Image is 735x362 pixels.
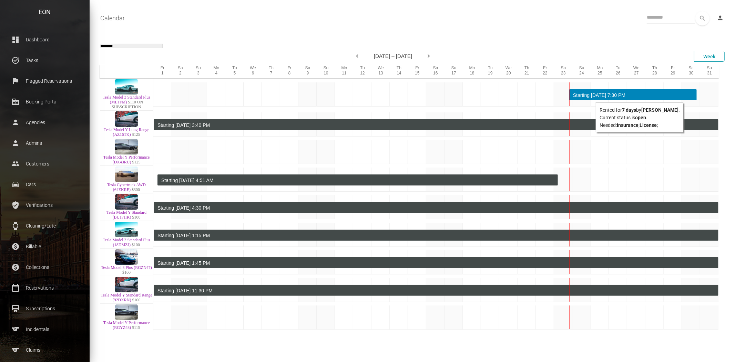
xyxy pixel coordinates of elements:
[115,277,138,292] img: Tesla Model Y Standard Range (92DXRN)
[573,90,691,101] div: Starting [DATE] 7:30 PM
[712,11,730,25] a: person
[5,321,84,338] a: sports Incidentals
[122,270,131,275] span: $100
[426,65,445,78] div: Sa 16
[717,14,724,21] i: person
[572,65,591,78] div: Su 24
[225,65,244,78] div: Tu 5
[157,174,558,185] div: Rented for 22 days by Admin Block . Current status is rental .
[100,193,153,221] td: Tesla Model Y Standard (BU17HK) $100 7SAYGDEE5PA121225
[617,122,639,128] strong: Insurance
[10,324,79,334] p: Incidentals
[591,65,609,78] div: Mo 25
[5,197,84,214] a: verified_user Verifications
[5,31,84,48] a: dashboard Dashboard
[5,93,84,110] a: corporate_fare Booking Portal
[154,257,718,268] div: Rented for 275 days by Admin Block . Current status is rental .
[554,65,572,78] div: Sa 23
[5,176,84,193] a: drive_eta Cars
[132,215,141,220] span: $100
[499,65,518,78] div: We 20
[103,155,150,164] a: Tesla Model Y Performance (DX43RU)
[10,241,79,252] p: Billable
[10,179,79,190] p: Cars
[100,111,153,138] td: Tesla Model Y Long Range (AZ16TK) $125 7SAYGAEE9PF708058
[103,95,150,104] a: Tesla Model 3 Standard Plus (MLTFM)
[101,265,152,270] a: Tesla Model 3 Plus (RGZN47)
[103,238,150,247] a: Tesla Model 3 Standard Plus (18DMZJ)
[640,122,657,128] strong: License
[408,65,426,78] div: Fr 15
[10,345,79,355] p: Claims
[100,221,153,249] td: Tesla Model 3 Standard Plus (18DMZJ) $100 5YJ3E1EAXPF602986
[154,119,718,130] div: Rented for 63 days by Admin Block . Current status is rental .
[5,217,84,234] a: watch Cleaning/Late
[10,97,79,107] p: Booking Portal
[645,65,664,78] div: Th 28
[5,134,84,152] a: person Admins
[298,65,317,78] div: Sa 9
[10,55,79,66] p: Tasks
[445,65,463,78] div: Su 17
[641,107,678,113] b: [PERSON_NAME]
[627,65,645,78] div: We 27
[189,65,207,78] div: Su 3
[390,65,408,78] div: Th 14
[10,200,79,210] p: Verifications
[100,166,153,193] td: Tesla Cybertruck AWD (64EKRE) $300 7G2CEHED8RA000782
[371,65,390,78] div: We 13
[335,65,353,78] div: Mo 11
[664,65,682,78] div: Fr 29
[153,65,171,78] div: Fr 1
[10,283,79,293] p: Reservations
[10,262,79,272] p: Collections
[5,341,84,359] a: sports Claims
[682,65,700,78] div: Sa 30
[132,298,141,302] span: $100
[10,159,79,169] p: Customers
[115,304,138,320] img: Tesla Model Y Performance (RGYZ48)
[10,303,79,314] p: Subscriptions
[5,300,84,317] a: card_membership Subscriptions
[161,175,552,186] div: Starting [DATE] 4:51 AM
[700,65,718,78] div: Su 31
[609,65,627,78] div: Tu 26
[694,51,725,62] div: Week
[115,79,138,94] img: Tesla Model 3 Standard Plus (MLTFM)
[157,230,713,241] div: Starting [DATE] 1:15 PM
[106,210,146,220] a: Tesla Model Y Standard (BU17HK)
[101,293,152,302] a: Tesla Model Y Standard Range (92DXRN)
[115,139,138,154] img: Tesla Model Y Performance (DX43RU)
[157,120,713,131] div: Starting [DATE] 3:40 PM
[154,202,718,213] div: Rented for 245 days, 7 hours by Admin Block . Current status is rental .
[10,34,79,45] p: Dashboard
[115,194,138,210] img: Tesla Model Y Standard (BU17HK)
[171,65,189,78] div: Sa 2
[695,11,710,26] button: search
[132,160,141,164] span: $125
[115,167,138,182] img: Tesla Cybertruck AWD (64EKRE)
[100,78,153,111] td: Tesla Model 3 Standard Plus (MLTFM) $110 ON SUBSCRIPTION 5YJ3E1EA5PF424050
[103,320,150,330] a: Tesla Model Y Performance (RGYZ48)
[518,65,536,78] div: Th 21
[596,102,683,132] div: Rented for by . Current status is . Needed: ; ;
[154,285,718,296] div: Rented for 205 days by Admin Block . Current status is rental .
[622,107,636,113] b: 7 days
[5,155,84,172] a: people Customers
[132,242,140,247] span: $100
[154,230,718,241] div: Rented for 275 days, 1 hours by Admin Block . Current status is rental .
[207,65,225,78] div: Mo 4
[317,65,335,78] div: Su 10
[132,325,140,330] span: $115
[5,52,84,69] a: task_alt Tasks
[262,65,280,78] div: Th 7
[353,65,371,78] div: Tu 12
[10,76,79,86] p: Flagged Reservations
[115,249,138,265] img: Tesla Model 3 Plus (RGZN47)
[115,111,138,127] img: Tesla Model Y Long Range (AZ16TK)
[132,187,140,192] span: $300
[569,89,697,100] div: Rented for 7 days by vanessa guzman . Current status is open . Needed: Insurance ; License ;
[157,258,713,269] div: Starting [DATE] 1:45 PM
[353,51,360,62] div: Previous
